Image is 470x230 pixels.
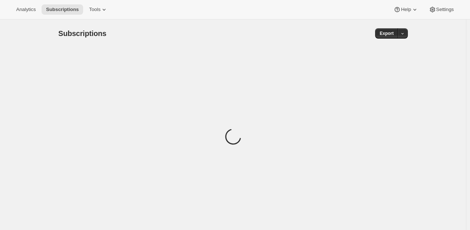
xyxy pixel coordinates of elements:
[436,7,454,12] span: Settings
[58,29,107,37] span: Subscriptions
[16,7,36,12] span: Analytics
[380,30,394,36] span: Export
[12,4,40,15] button: Analytics
[85,4,112,15] button: Tools
[375,28,398,39] button: Export
[42,4,83,15] button: Subscriptions
[89,7,100,12] span: Tools
[389,4,423,15] button: Help
[46,7,79,12] span: Subscriptions
[401,7,411,12] span: Help
[424,4,458,15] button: Settings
